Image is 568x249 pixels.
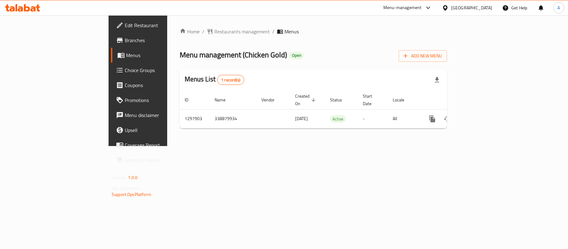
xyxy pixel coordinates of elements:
[284,28,299,35] span: Menus
[383,4,422,12] div: Menu-management
[214,28,270,35] span: Restaurants management
[430,72,444,87] div: Export file
[125,141,198,149] span: Coverage Report
[111,123,203,138] a: Upsell
[125,96,198,104] span: Promotions
[111,78,203,93] a: Coupons
[125,66,198,74] span: Choice Groups
[111,138,203,153] a: Coverage Report
[425,111,440,126] button: more
[289,52,304,59] div: Open
[125,156,198,164] span: Grocery Checklist
[112,190,151,198] a: Support.OpsPlatform
[112,184,140,192] span: Get support on:
[180,28,447,35] nav: breadcrumb
[180,90,490,129] table: enhanced table
[111,108,203,123] a: Menu disclaimer
[111,93,203,108] a: Promotions
[295,92,318,107] span: Created On
[261,96,283,104] span: Vendor
[388,109,420,128] td: All
[128,173,138,182] span: 1.0.0
[111,63,203,78] a: Choice Groups
[185,75,244,85] h2: Menus List
[215,96,234,104] span: Name
[125,81,198,89] span: Coupons
[295,115,308,123] span: [DATE]
[125,126,198,134] span: Upsell
[420,90,490,110] th: Actions
[451,4,492,11] div: [GEOGRAPHIC_DATA]
[393,96,412,104] span: Locale
[289,53,304,58] span: Open
[111,18,203,33] a: Edit Restaurant
[217,77,244,83] span: 1 record(s)
[363,92,380,107] span: Start Date
[126,51,198,59] span: Menus
[330,96,350,104] span: Status
[125,111,198,119] span: Menu disclaimer
[111,48,203,63] a: Menus
[217,75,244,85] div: Total records count
[180,48,287,62] span: Menu management ( Chicken Gold )
[111,33,203,48] a: Branches
[112,173,127,182] span: Version:
[330,115,346,123] span: Active
[125,37,198,44] span: Branches
[207,28,270,35] a: Restaurants management
[440,111,455,126] button: Change Status
[210,109,256,128] td: 338879934
[125,22,198,29] span: Edit Restaurant
[111,153,203,168] a: Grocery Checklist
[404,52,442,60] span: Add New Menu
[272,28,274,35] li: /
[557,4,560,11] span: A
[358,109,388,128] td: -
[185,96,197,104] span: ID
[399,50,447,62] button: Add New Menu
